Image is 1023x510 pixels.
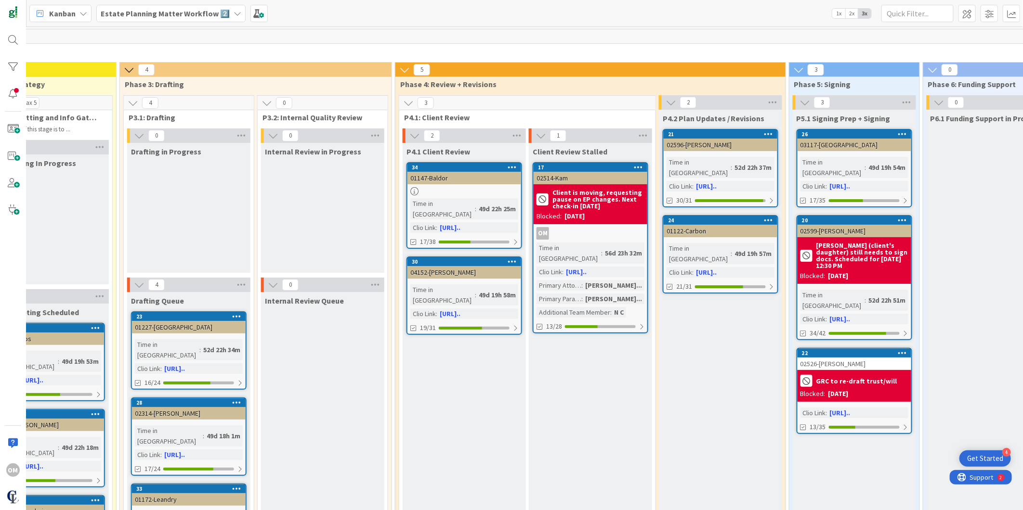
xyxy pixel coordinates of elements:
div: 01122-Carbon [664,225,777,237]
div: 3301172-Leandry [132,484,246,506]
div: Blocked: [800,389,826,399]
span: P4.1 Client Review [407,147,470,156]
span: : [731,248,733,259]
div: 49d 19h 54m [866,162,908,173]
span: : [475,204,476,214]
span: 0 [276,97,292,109]
span: 19/31 [420,323,436,333]
span: Support [20,1,44,13]
span: 3 [418,97,434,109]
div: 21 [668,131,777,138]
a: [URL].. [830,182,851,191]
div: 22 [802,350,911,357]
img: avatar [6,490,20,504]
div: 23 [132,312,246,321]
span: Client Review Stalled [533,147,607,156]
div: 21 [664,130,777,139]
div: 02596-[PERSON_NAME] [664,139,777,151]
div: 49d 22h 25m [476,204,518,214]
div: 30 [407,257,521,266]
span: : [436,222,437,233]
span: : [581,280,583,291]
div: 56d 23h 32m [603,248,644,258]
div: Clio Link [800,181,826,191]
span: 0 [948,97,964,108]
span: 2 [424,130,440,141]
b: Estate Planning Matter Workflow 2️⃣ [101,9,230,18]
div: OM [6,463,20,477]
span: 1x [832,9,845,18]
div: 49d 19h 58m [476,290,518,300]
span: P4.1: Client Review [404,113,643,122]
span: : [601,248,603,258]
span: 30/31 [676,195,692,205]
div: Clio Link [410,308,436,319]
div: 2202526-[PERSON_NAME] [798,349,911,370]
div: 33 [132,484,246,493]
span: : [865,295,866,306]
span: Drafting Queue [131,296,184,306]
div: 34 [407,163,521,172]
div: [PERSON_NAME]... [583,280,644,291]
div: Clio Link [800,314,826,324]
div: [DATE] [828,389,849,399]
a: [URL].. [23,462,43,471]
span: P3.1: Drafting [129,113,242,122]
span: : [692,181,694,191]
a: [URL].. [164,364,185,373]
div: 49d 18h 1m [204,431,243,441]
span: 13/35 [810,422,826,432]
span: : [826,408,827,418]
span: : [160,449,162,460]
div: Blocked: [800,271,826,281]
div: 02526-[PERSON_NAME] [798,357,911,370]
span: Phase 3: Drafting [125,79,380,89]
div: 24 [664,216,777,225]
div: 26 [798,130,911,139]
div: 23 [136,313,246,320]
div: 3004152-[PERSON_NAME] [407,257,521,279]
span: P4.2 Plan Updates / Revisions [663,114,765,123]
span: Phase 4: Review + Revisions [400,79,774,89]
div: Get Started [967,454,1003,463]
div: 17 [534,163,647,172]
span: 4 [148,279,165,291]
div: 49d 19h 53m [59,356,101,367]
span: : [562,267,564,277]
div: 34 [412,164,521,171]
span: 4 [138,64,155,76]
div: Primary Paralegal [537,293,581,304]
div: 2802314-[PERSON_NAME] [132,398,246,420]
div: 2401122-Carbon [664,216,777,237]
span: 0 [942,64,958,76]
div: Time in [GEOGRAPHIC_DATA] [800,157,865,178]
span: : [436,308,437,319]
span: 3 [808,64,824,76]
div: Open Get Started checklist, remaining modules: 4 [959,450,1011,467]
div: 02314-[PERSON_NAME] [132,407,246,420]
div: OM [537,227,549,240]
div: 49d 22h 18m [59,442,101,453]
div: Clio Link [667,267,692,278]
a: [URL].. [566,268,587,276]
img: Visit kanbanzone.com [6,6,20,20]
span: : [865,162,866,173]
a: [URL].. [696,182,717,191]
div: Clio Link [667,181,692,191]
div: Time in [GEOGRAPHIC_DATA] [410,198,475,219]
span: 17/38 [420,237,436,247]
div: 03117-[GEOGRAPHIC_DATA] [798,139,911,151]
span: 0 [282,130,299,141]
div: 02514-Kam [534,172,647,184]
span: 17/35 [810,195,826,205]
div: 49d 19h 57m [733,248,774,259]
span: : [581,293,583,304]
div: 3401147-Baldor [407,163,521,184]
b: [PERSON_NAME] (client's daughter) still needs to sign docs. Scheduled for [DATE] 12:30 PM [816,242,908,269]
div: 28 [136,399,246,406]
div: 28 [132,398,246,407]
span: : [58,356,59,367]
div: N C [612,307,626,318]
span: Kanban [49,8,76,19]
b: GRC to re-draft trust/will [816,378,897,384]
